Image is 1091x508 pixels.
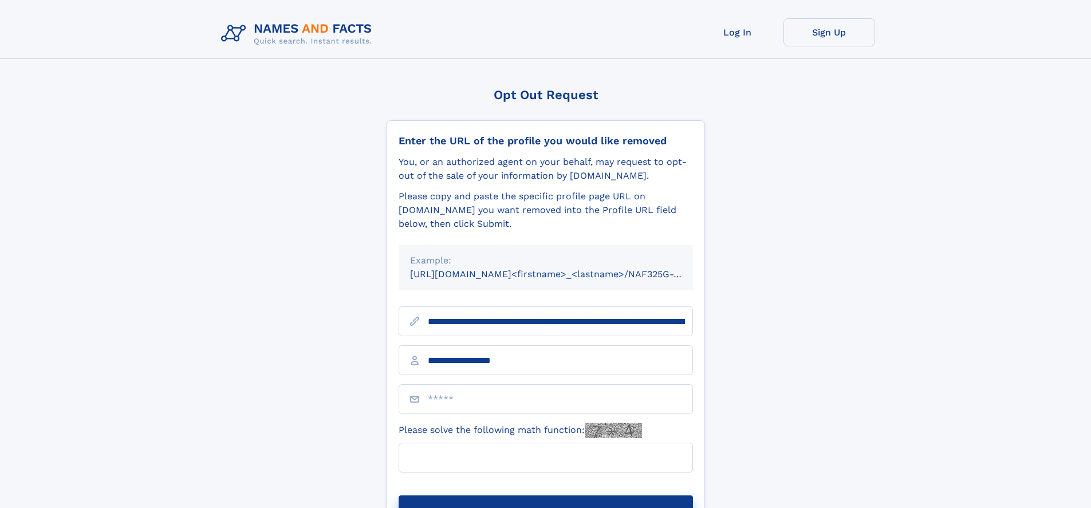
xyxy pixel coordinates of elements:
[692,18,783,46] a: Log In
[399,155,693,183] div: You, or an authorized agent on your behalf, may request to opt-out of the sale of your informatio...
[399,190,693,231] div: Please copy and paste the specific profile page URL on [DOMAIN_NAME] you want removed into the Pr...
[410,254,682,267] div: Example:
[410,269,715,279] small: [URL][DOMAIN_NAME]<firstname>_<lastname>/NAF325G-xxxxxxxx
[387,88,705,102] div: Opt Out Request
[216,18,381,49] img: Logo Names and Facts
[783,18,875,46] a: Sign Up
[399,423,642,438] label: Please solve the following math function:
[399,135,693,147] div: Enter the URL of the profile you would like removed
